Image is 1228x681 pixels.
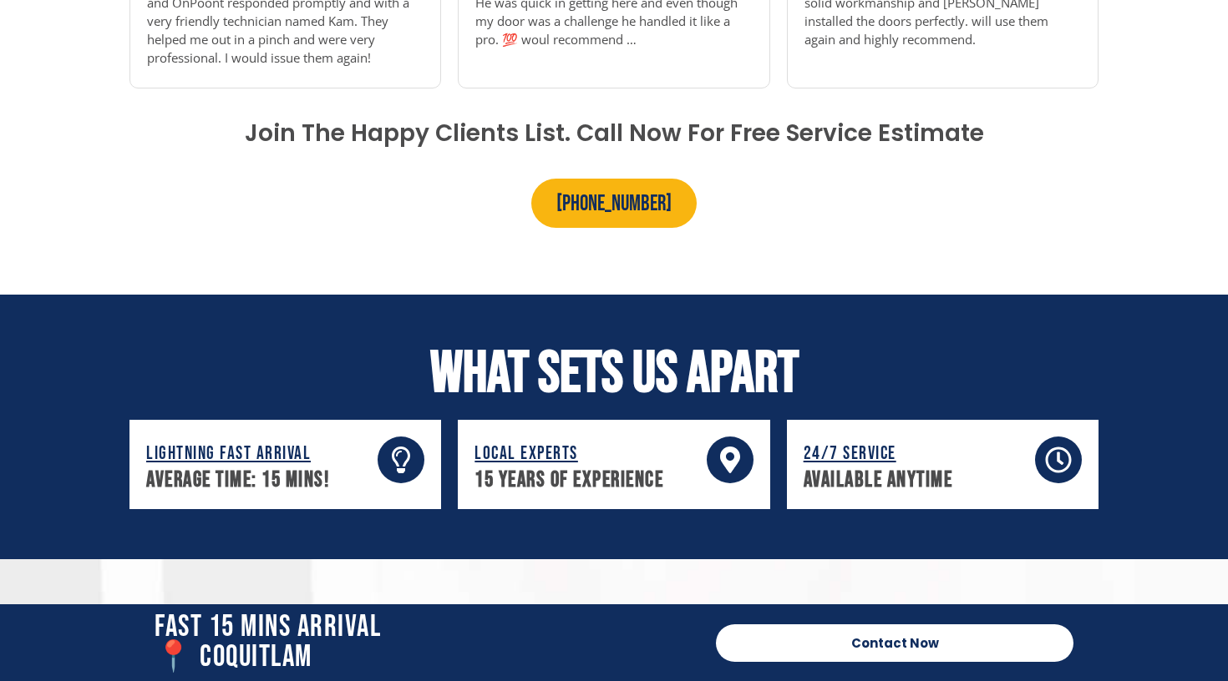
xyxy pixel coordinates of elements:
[804,469,1022,492] p: Available anytime
[531,179,697,228] a: [PHONE_NUMBER]
[474,442,578,465] span: Local Experts
[155,613,699,673] h2: Fast 15 Mins Arrival 📍 coquitlam
[146,469,365,492] p: Average time: 15 Mins!
[474,469,693,492] p: 15 Years of Experience
[804,442,896,465] span: 24/7 Service
[851,637,939,649] span: Contact Now
[716,624,1073,662] a: Contact Now
[556,191,672,218] span: [PHONE_NUMBER]
[121,122,1107,145] h4: Join the happy clients list. call now for free Service estimate
[146,442,311,465] span: Lightning fast arrival
[121,345,1107,403] h2: What Sets Us Apart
